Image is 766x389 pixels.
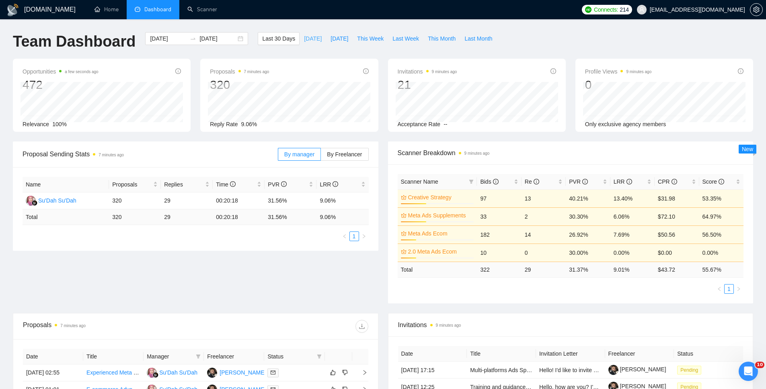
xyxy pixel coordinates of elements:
span: info-circle [534,179,539,184]
span: info-circle [493,179,499,184]
td: 2 [522,207,566,225]
td: 182 [477,225,521,244]
span: filter [315,350,323,362]
time: 7 minutes ago [244,70,269,74]
span: Proposals [210,67,269,76]
span: to [190,35,196,42]
td: $ 43.72 [655,262,699,277]
td: 55.67 % [699,262,743,277]
span: Acceptance Rate [398,121,441,127]
td: [DATE] 02:55 [23,364,83,381]
span: Score [702,178,724,185]
a: 1 [350,232,359,241]
span: dislike [342,369,348,376]
input: End date [199,34,236,43]
span: info-circle [175,68,181,74]
td: 30.00% [566,244,610,262]
span: Scanner Name [401,178,438,185]
td: 31.37 % [566,262,610,277]
span: download [356,323,368,330]
span: Proposals [112,180,152,189]
td: Total [23,209,109,225]
span: right [736,287,741,291]
a: Creative Strategy [408,193,472,202]
th: Status [674,346,743,362]
span: info-circle [672,179,677,184]
a: setting [750,6,763,13]
td: 13 [522,189,566,207]
span: By Freelancer [327,151,362,158]
a: DK[PERSON_NAME] [207,369,266,375]
th: Name [23,177,109,192]
th: Title [467,346,536,362]
span: user [639,7,645,12]
td: 29 [161,192,213,209]
span: info-circle [550,68,556,74]
span: crown [401,249,407,254]
span: info-circle [363,68,369,74]
span: info-circle [738,68,743,74]
button: right [734,284,743,294]
span: info-circle [626,179,632,184]
td: 9.06% [316,192,368,209]
span: left [342,234,347,239]
td: 9.06 % [316,209,368,225]
span: LRR [320,181,338,188]
span: Proposal Sending Stats [23,149,278,159]
span: Status [267,352,313,361]
span: 100% [52,121,67,127]
span: [DATE] [331,34,348,43]
time: 9 minutes ago [626,70,651,74]
a: searchScanner [187,6,217,13]
td: 31.56% [265,192,316,209]
td: 31.56 % [265,209,316,225]
img: S [26,196,36,206]
a: Meta Ads Ecom [408,229,472,238]
button: setting [750,3,763,16]
span: CPR [658,178,677,185]
td: 7.69% [610,225,655,244]
th: Freelancer [605,346,674,362]
li: 1 [349,231,359,241]
span: Profile Views [585,67,652,76]
td: 0.00% [699,244,743,262]
li: Next Page [359,231,369,241]
td: 26.92% [566,225,610,244]
img: gigradar-bm.png [153,372,158,378]
td: $72.10 [655,207,699,225]
td: [DATE] 17:15 [398,362,467,379]
span: Connects: [594,5,618,14]
img: DK [207,368,217,378]
button: [DATE] [300,32,326,45]
div: 21 [398,77,457,92]
td: 9.01 % [610,262,655,277]
td: Experienced Meta Media Buyer for High-AOV Shopify E-Commerce Brand [83,364,144,381]
span: Last Week [392,34,419,43]
span: Scanner Breakdown [398,148,744,158]
span: info-circle [281,181,287,187]
span: -- [444,121,447,127]
span: filter [194,350,202,362]
div: Su'Dah Su'Dah [38,196,76,205]
td: 14 [522,225,566,244]
td: Multi-platforms Ads Specialist for Meta and TikTok [467,362,536,379]
td: 13.40% [610,189,655,207]
span: Opportunities [23,67,99,76]
span: filter [467,176,475,188]
time: 7 minutes ago [99,153,124,157]
td: 00:20:18 [213,192,265,209]
span: 214 [620,5,628,14]
span: left [717,287,722,291]
button: like [328,368,338,377]
th: Title [83,349,144,364]
span: Manager [147,352,193,361]
img: gigradar-bm.png [32,200,37,206]
span: This Week [357,34,384,43]
a: Meta Ads Supplements [408,211,472,220]
th: Invitation Letter [536,346,605,362]
a: homeHome [94,6,119,13]
td: 56.50% [699,225,743,244]
span: filter [317,354,322,359]
td: 10 [477,244,521,262]
span: LRR [614,178,632,185]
